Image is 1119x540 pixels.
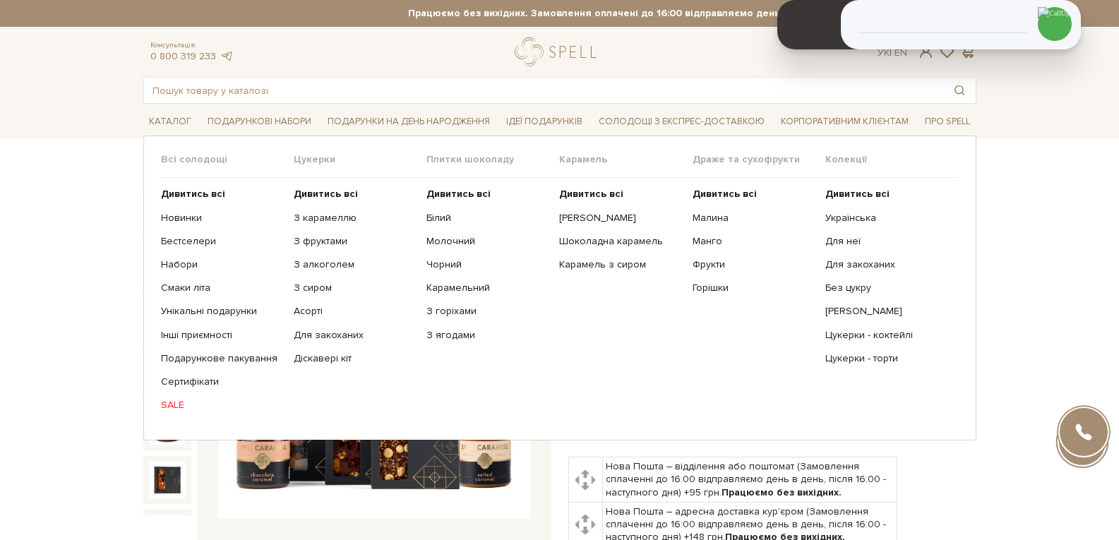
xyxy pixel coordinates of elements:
[426,282,549,294] a: Карамельний
[825,188,890,200] b: Дивитись всі
[919,111,976,133] span: Про Spell
[143,111,197,133] span: Каталог
[825,235,947,248] a: Для неї
[161,329,283,342] a: Інші приємності
[825,352,947,365] a: Цукерки - торти
[825,153,958,166] span: Колекції
[693,282,815,294] a: Горішки
[426,188,549,200] a: Дивитись всі
[144,78,943,103] input: Пошук товару у каталозі
[722,486,842,498] b: Працюємо без вихідних.
[559,235,681,248] a: Шоколадна карамель
[693,235,815,248] a: Манго
[890,47,892,59] span: |
[322,111,496,133] span: Подарунки на День народження
[426,212,549,224] a: Білий
[161,212,283,224] a: Новинки
[161,305,283,318] a: Унікальні подарунки
[161,258,283,271] a: Набори
[825,258,947,271] a: Для закоханих
[294,212,416,224] a: З карамеллю
[775,109,914,133] a: Корпоративним клієнтам
[294,352,416,365] a: Діскавері кіт
[161,282,283,294] a: Смаки літа
[559,212,681,224] a: [PERSON_NAME]
[161,352,283,365] a: Подарункове пакування
[294,258,416,271] a: З алкоголем
[426,153,559,166] span: Плитки шоколаду
[426,235,549,248] a: Молочний
[294,188,358,200] b: Дивитись всі
[294,282,416,294] a: З сиром
[426,188,491,200] b: Дивитись всі
[150,50,216,62] a: 0 800 319 233
[161,153,294,166] span: Всі солодощі
[825,212,947,224] a: Українська
[426,305,549,318] a: З горіхами
[294,188,416,200] a: Дивитись всі
[559,188,623,200] b: Дивитись всі
[825,329,947,342] a: Цукерки - коктейлі
[143,136,976,440] div: Каталог
[161,188,225,200] b: Дивитись всі
[161,399,283,412] a: SALE
[693,212,815,224] a: Малина
[693,153,825,166] span: Драже та сухофрукти
[294,235,416,248] a: З фруктами
[693,188,757,200] b: Дивитись всі
[161,188,283,200] a: Дивитись всі
[825,282,947,294] a: Без цукру
[825,305,947,318] a: [PERSON_NAME]
[515,37,603,66] a: logo
[220,50,234,62] a: telegram
[294,329,416,342] a: Для закоханих
[202,111,317,133] span: Подарункові набори
[294,153,426,166] span: Цукерки
[559,153,692,166] span: Карамель
[294,305,416,318] a: Асорті
[426,329,549,342] a: З ягодами
[602,457,897,503] td: Нова Пошта – відділення або поштомат (Замовлення сплаченні до 16:00 відправляємо день в день, піс...
[426,258,549,271] a: Чорний
[559,258,681,271] a: Карамель з сиром
[943,78,976,103] button: Пошук товару у каталозі
[693,188,815,200] a: Дивитись всі
[161,235,283,248] a: Бестселери
[878,47,907,59] div: Ук
[693,258,815,271] a: Фрукти
[593,109,770,133] a: Солодощі з експрес-доставкою
[559,188,681,200] a: Дивитись всі
[149,462,186,498] img: Подарунок Шоколадна фантазія
[825,188,947,200] a: Дивитись всі
[894,47,907,59] a: En
[161,376,283,388] a: Сертифікати
[268,7,1101,20] strong: Працюємо без вихідних. Замовлення оплачені до 16:00 відправляємо день в день, після 16:00 - насту...
[501,111,588,133] span: Ідеї подарунків
[150,41,234,50] span: Консультація:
